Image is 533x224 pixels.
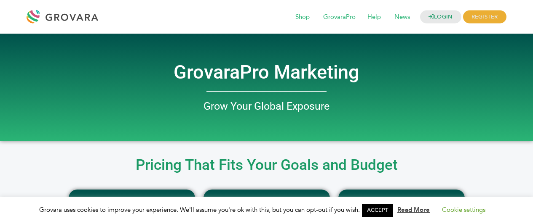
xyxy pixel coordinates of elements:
h2: Pricing That Fits Your Goals and Budget [27,158,507,172]
span: REGISTER [463,11,506,24]
a: LOGIN [420,11,461,24]
a: News [388,13,416,22]
a: Cookie settings [442,206,485,214]
a: GrovaraPro [317,13,362,22]
a: ACCEPT [362,204,393,217]
span: News [388,9,416,25]
span: Grovara uses cookies to improve your experience. We'll assume you're ok with this, but you can op... [39,206,494,214]
h2: GrovaraPro Marketing [27,63,507,82]
a: Read More [397,206,430,214]
a: Shop [289,13,316,22]
span: Help [362,9,387,25]
span: Grow Your Global Exposure [204,100,329,112]
span: Shop [289,9,316,25]
span: GrovaraPro [317,9,362,25]
a: Help [362,13,387,22]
